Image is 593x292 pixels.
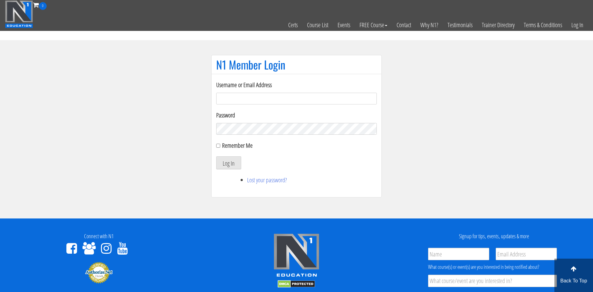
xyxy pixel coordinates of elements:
[284,10,302,40] a: Certs
[333,10,355,40] a: Events
[567,10,588,40] a: Log In
[519,10,567,40] a: Terms & Conditions
[496,248,557,260] input: Email Address
[302,10,333,40] a: Course List
[392,10,416,40] a: Contact
[33,1,47,9] a: 0
[247,176,287,184] a: Lost your password?
[278,280,315,288] img: DMCA.com Protection Status
[400,233,588,239] h4: Signup for tips, events, updates & more
[85,261,113,284] img: Authorize.Net Merchant - Click to Verify
[216,58,377,71] h1: N1 Member Login
[428,263,557,271] div: What course(s) or event(s) are you interested in being notified about?
[216,111,377,120] label: Password
[416,10,443,40] a: Why N1?
[477,10,519,40] a: Trainer Directory
[216,156,241,169] button: Log In
[5,233,193,239] h4: Connect with N1
[355,10,392,40] a: FREE Course
[554,277,593,285] p: Back To Top
[222,141,253,150] label: Remember Me
[273,233,320,279] img: n1-edu-logo
[216,80,377,90] label: Username or Email Address
[443,10,477,40] a: Testimonials
[428,248,489,260] input: Name
[428,275,557,287] input: What course/event are you interested in?
[5,0,33,28] img: n1-education
[39,2,47,10] span: 0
